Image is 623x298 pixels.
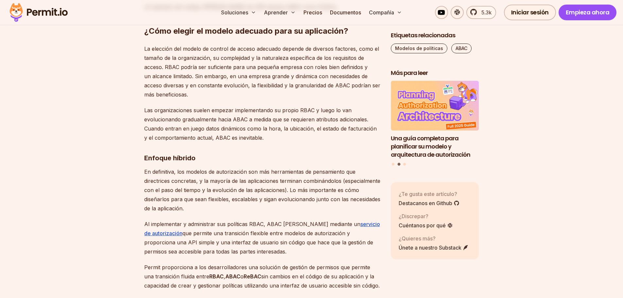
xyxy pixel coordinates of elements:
[144,154,196,162] font: Enfoque híbrido
[403,163,406,166] button: Ir a la diapositiva 3
[301,6,325,19] a: Precios
[451,44,472,53] a: ABAC
[399,235,436,242] font: ¿Quieres más?
[144,230,373,255] font: que permite una transición flexible entre modelos de autorización y proporciona una API simple y ...
[399,199,459,207] a: Destacanos en Github
[397,163,400,166] button: Ir a la diapositiva 2
[559,5,617,20] a: Empieza ahora
[7,1,71,24] img: Logotipo del permiso
[144,107,377,141] font: Las organizaciones suelen empezar implementando su propio RBAC y luego lo van evolucionando gradu...
[391,134,470,159] font: Una guía completa para planificar su modelo y arquitectura de autorización
[144,45,380,98] font: La elección del modelo de control de acceso adecuado depende de diversos factores, como el tamaño...
[144,221,360,227] font: Al implementar y administrar sus políticas RBAC, ABAC [PERSON_NAME] mediante un
[504,5,556,20] a: Iniciar sesión
[303,9,322,16] font: Precios
[511,8,549,16] font: Iniciar sesión
[391,81,479,167] div: Publicaciones
[399,221,453,229] a: Cuéntanos por qué
[240,273,244,280] font: o
[327,6,364,19] a: Documentos
[209,273,224,280] font: RBAC
[399,191,457,197] font: ¿Te gusta este artículo?
[225,273,240,280] font: ABAC
[264,9,288,16] font: Aprender
[399,213,428,219] font: ¿Discrepar?
[391,44,447,53] a: Modelos de políticas
[391,69,428,77] font: Más para leer
[391,81,479,159] li: 2 de 3
[456,45,467,51] font: ABAC
[369,9,394,16] font: Compañía
[481,9,492,16] font: 5.3k
[221,9,248,16] font: Soluciones
[224,273,225,280] font: ,
[144,26,348,36] font: ¿Cómo elegir el modelo adecuado para su aplicación?
[391,81,479,159] a: Una guía completa para planificar su modelo y arquitectura de autorizaciónUna guía completa para ...
[144,273,380,289] font: sin cambios en el código de su aplicación y la capacidad de crear y gestionar políticas utilizand...
[566,8,610,16] font: Empieza ahora
[395,45,443,51] font: Modelos de políticas
[466,6,496,19] a: 5.3k
[244,273,261,280] font: ReBAC
[218,6,259,19] button: Soluciones
[366,6,405,19] button: Compañía
[144,168,380,212] font: En definitiva, los modelos de autorización son más herramientas de pensamiento que directrices co...
[391,81,479,131] img: Una guía completa para planificar su modelo y arquitectura de autorización
[144,264,370,280] font: Permit proporciona a los desarrolladores una solución de gestión de permisos que permite una tran...
[391,31,455,39] font: Etiquetas relacionadas
[399,244,469,252] a: Únete a nuestro Substack
[330,9,361,16] font: Documentos
[392,163,394,166] button: Ir a la diapositiva 1
[261,6,298,19] button: Aprender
